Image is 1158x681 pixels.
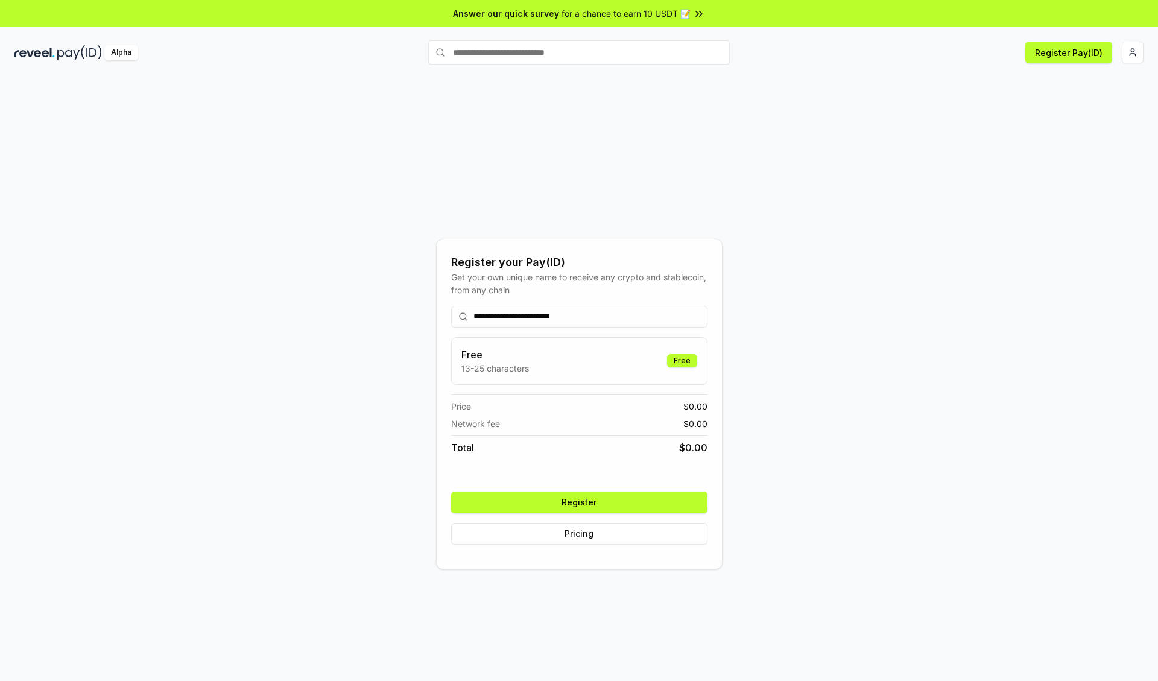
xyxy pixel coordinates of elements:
[683,400,707,413] span: $ 0.00
[57,45,102,60] img: pay_id
[1025,42,1112,63] button: Register Pay(ID)
[679,440,707,455] span: $ 0.00
[451,492,707,513] button: Register
[453,7,559,20] span: Answer our quick survey
[451,254,707,271] div: Register your Pay(ID)
[14,45,55,60] img: reveel_dark
[562,7,691,20] span: for a chance to earn 10 USDT 📝
[451,523,707,545] button: Pricing
[451,271,707,296] div: Get your own unique name to receive any crypto and stablecoin, from any chain
[451,400,471,413] span: Price
[461,362,529,375] p: 13-25 characters
[667,354,697,367] div: Free
[461,347,529,362] h3: Free
[451,440,474,455] span: Total
[104,45,138,60] div: Alpha
[683,417,707,430] span: $ 0.00
[451,417,500,430] span: Network fee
